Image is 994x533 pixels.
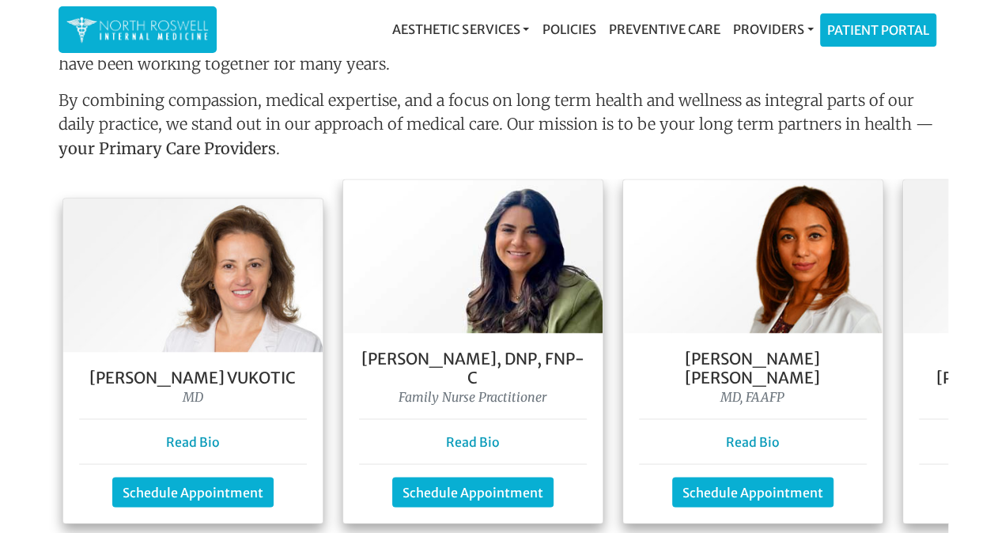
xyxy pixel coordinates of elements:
[166,433,220,449] a: Read Bio
[59,89,936,166] p: By combining compassion, medical expertise, and a focus on long term health and wellness as integ...
[726,13,819,45] a: Providers
[672,477,833,507] a: Schedule Appointment
[392,477,554,507] a: Schedule Appointment
[59,138,276,157] strong: your Primary Care Providers
[63,198,323,352] img: Dr. Goga Vukotis
[535,13,602,45] a: Policies
[602,13,726,45] a: Preventive Care
[79,368,307,387] h5: [PERSON_NAME] Vukotic
[639,349,867,387] h5: [PERSON_NAME] [PERSON_NAME]
[399,388,546,404] i: Family Nurse Practitioner
[183,388,203,404] i: MD
[720,388,784,404] i: MD, FAAFP
[623,180,883,333] img: Dr. Farah Mubarak Ali MD, FAAFP
[386,13,535,45] a: Aesthetic Services
[821,14,935,46] a: Patient Portal
[112,477,274,507] a: Schedule Appointment
[446,433,500,449] a: Read Bio
[726,433,780,449] a: Read Bio
[359,349,587,387] h5: [PERSON_NAME], DNP, FNP- C
[66,14,209,45] img: North Roswell Internal Medicine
